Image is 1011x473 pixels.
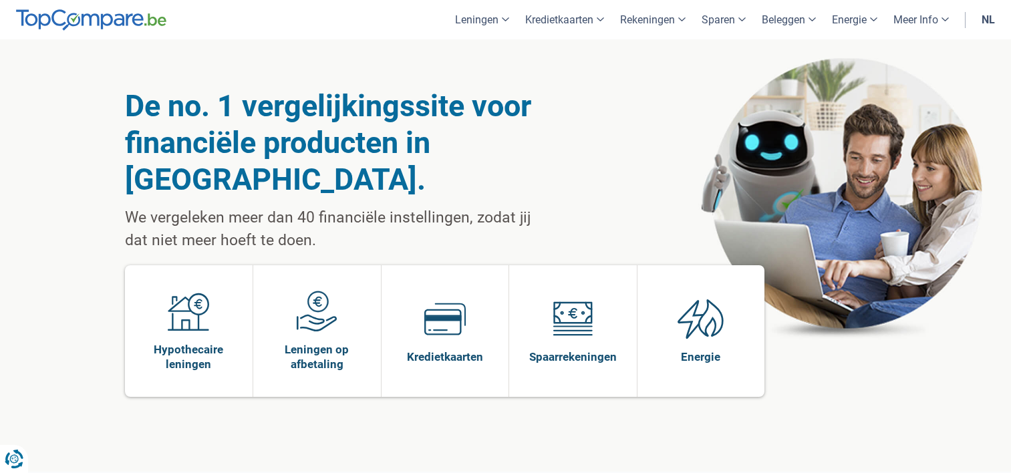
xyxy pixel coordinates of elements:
h1: De no. 1 vergelijkingssite voor financiële producten in [GEOGRAPHIC_DATA]. [125,88,544,198]
span: Spaarrekeningen [529,349,617,364]
a: Leningen op afbetaling Leningen op afbetaling [253,265,381,397]
span: Leningen op afbetaling [260,342,374,371]
a: Spaarrekeningen Spaarrekeningen [509,265,637,397]
a: Hypothecaire leningen Hypothecaire leningen [125,265,253,397]
span: Energie [681,349,720,364]
a: Energie Energie [637,265,765,397]
img: TopCompare [16,9,166,31]
span: Kredietkaarten [407,349,483,364]
img: Kredietkaarten [424,298,466,339]
span: Hypothecaire leningen [132,342,247,371]
img: Spaarrekeningen [552,298,593,339]
a: Kredietkaarten Kredietkaarten [382,265,509,397]
p: We vergeleken meer dan 40 financiële instellingen, zodat jij dat niet meer hoeft te doen. [125,206,544,252]
img: Leningen op afbetaling [296,291,337,332]
img: Hypothecaire leningen [168,291,209,332]
img: Energie [678,298,724,339]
